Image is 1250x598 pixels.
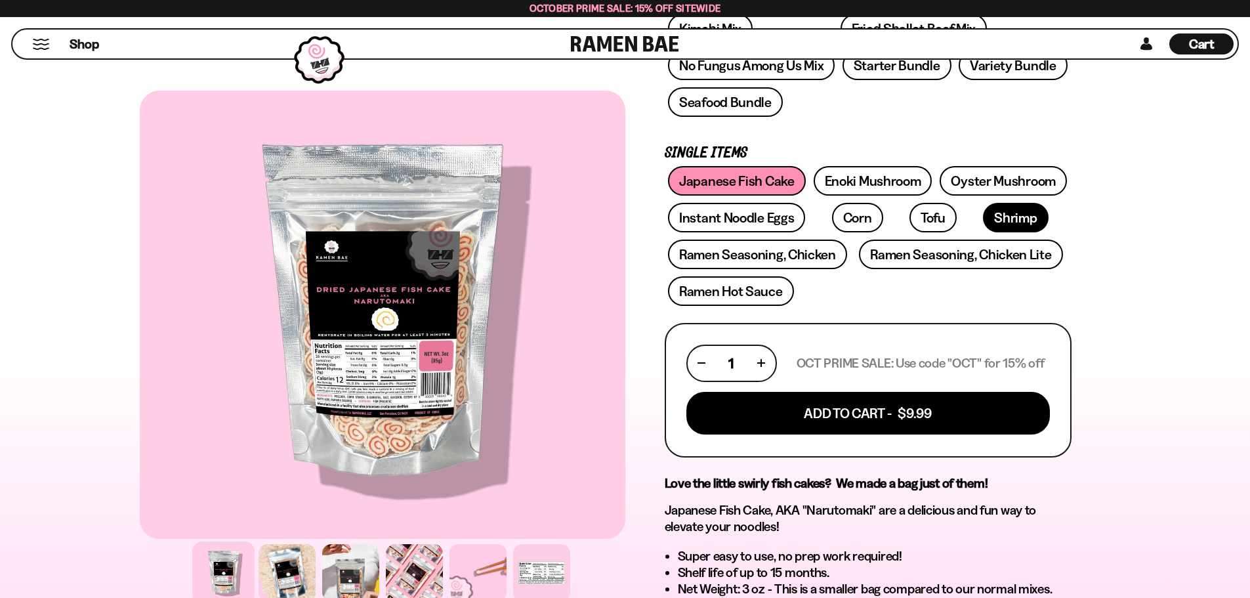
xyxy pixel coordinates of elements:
span: 1 [728,355,734,372]
div: Cart [1169,30,1234,58]
a: Enoki Mushroom [814,166,932,196]
a: Tofu [909,203,957,232]
span: October Prime Sale: 15% off Sitewide [530,2,721,14]
a: Shop [70,33,99,54]
a: Seafood Bundle [668,87,783,117]
li: Shelf life of up to 15 months. [678,565,1072,581]
a: Oyster Mushroom [940,166,1067,196]
a: Corn [832,203,883,232]
a: Ramen Seasoning, Chicken [668,240,847,269]
a: Instant Noodle Eggs [668,203,805,232]
strong: Love the little swirly fish cakes? We made a bag just of them! [665,475,988,491]
span: Shop [70,35,99,53]
li: Super easy to use, no prep work required! [678,548,1072,565]
button: Add To Cart - $9.99 [686,392,1050,435]
li: Net Weight: 3 oz - This is a smaller bag compared to our normal mixes. [678,581,1072,597]
a: Ramen Hot Sauce [668,276,794,306]
a: Ramen Seasoning, Chicken Lite [859,240,1062,269]
a: Shrimp [983,203,1048,232]
button: Mobile Menu Trigger [32,39,50,50]
p: OCT PRIME SALE: Use code "OCT" for 15% off [797,355,1045,372]
span: Cart [1189,36,1215,52]
p: Single Items [665,147,1072,160]
p: Japanese Fish Cake, AKA "Narutomaki" are a delicious and fun way to elevate your noodles! [665,502,1072,535]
